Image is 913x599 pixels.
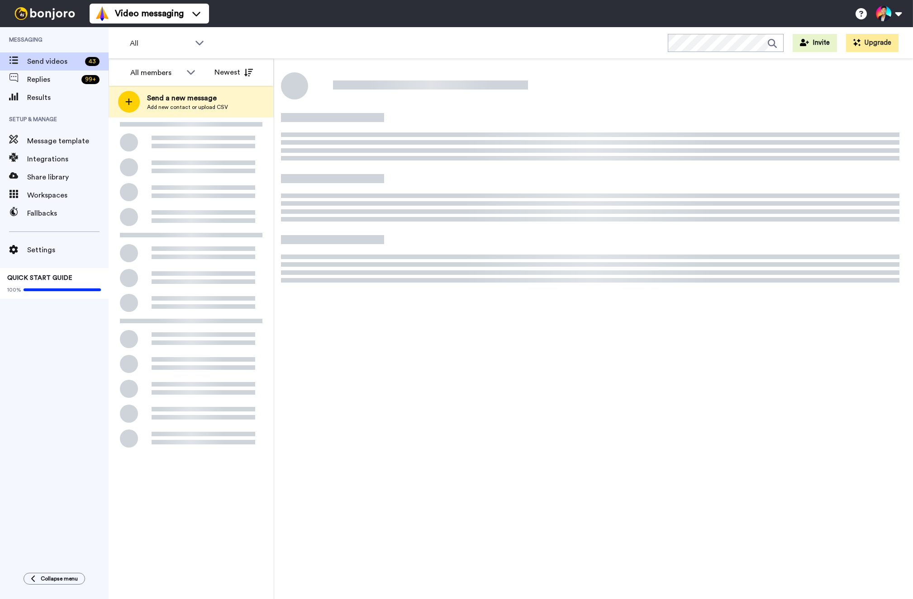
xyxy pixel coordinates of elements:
[27,154,109,165] span: Integrations
[41,575,78,582] span: Collapse menu
[147,104,228,111] span: Add new contact or upload CSV
[7,275,72,281] span: QUICK START GUIDE
[27,74,78,85] span: Replies
[793,34,837,52] button: Invite
[27,172,109,183] span: Share library
[27,208,109,219] span: Fallbacks
[7,286,21,293] span: 100%
[24,573,85,585] button: Collapse menu
[846,34,899,52] button: Upgrade
[208,63,260,81] button: Newest
[27,190,109,201] span: Workspaces
[115,7,184,20] span: Video messaging
[130,67,182,78] div: All members
[147,93,228,104] span: Send a new message
[27,56,81,67] span: Send videos
[27,136,109,146] span: Message template
[27,245,109,255] span: Settings
[85,57,100,66] div: 43
[11,7,79,20] img: bj-logo-header-white.svg
[27,92,109,103] span: Results
[81,75,100,84] div: 99 +
[130,38,190,49] span: All
[95,6,109,21] img: vm-color.svg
